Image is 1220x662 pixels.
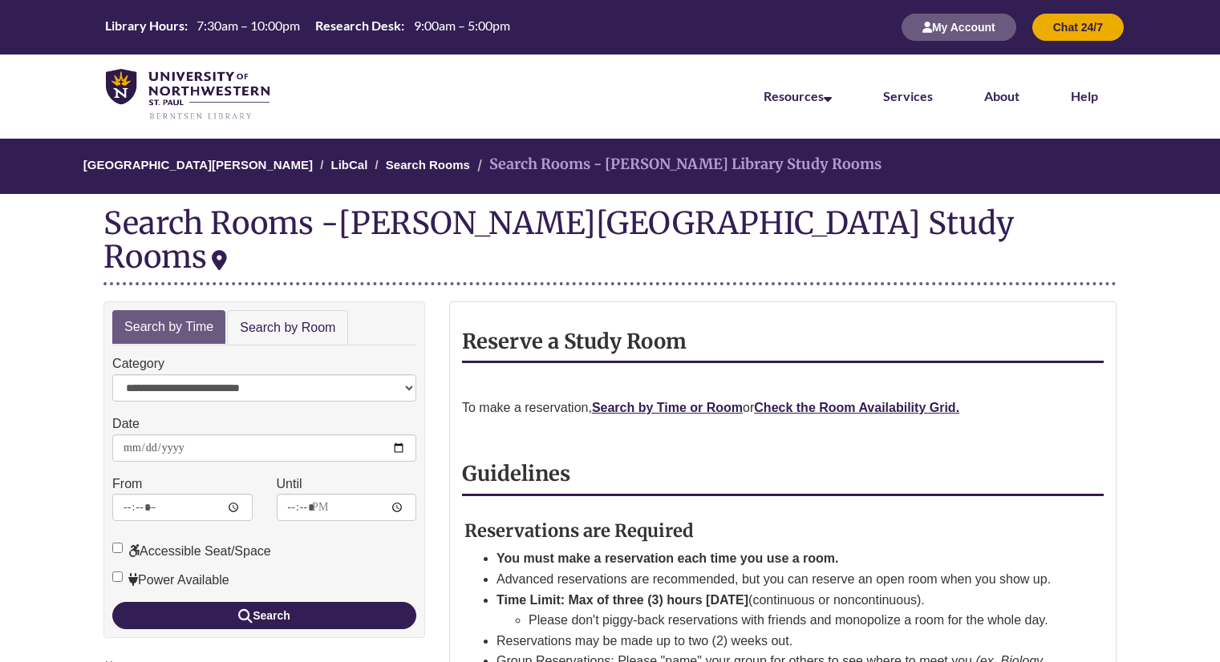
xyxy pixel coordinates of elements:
label: Category [112,353,164,374]
button: My Account [902,14,1016,41]
a: Services [883,88,933,103]
a: Hours Today [99,17,516,38]
a: My Account [902,20,1016,34]
a: Search by Room [227,310,348,346]
label: From [112,474,142,494]
input: Accessible Seat/Space [112,543,123,553]
span: 9:00am – 5:00pm [414,18,510,33]
table: Hours Today [99,17,516,36]
a: Search Rooms [386,158,470,172]
th: Research Desk: [309,17,407,34]
p: To make a reservation, or [462,398,1104,418]
li: Search Rooms - [PERSON_NAME] Library Study Rooms [473,153,882,176]
a: Resources [764,88,832,103]
nav: Breadcrumb [103,139,1117,194]
label: Accessible Seat/Space [112,541,271,562]
label: Date [112,414,140,434]
li: Advanced reservations are recommended, but you can reserve an open room when you show up. [497,569,1065,590]
label: Power Available [112,570,229,591]
a: Help [1071,88,1098,103]
strong: Reserve a Study Room [462,329,687,354]
a: [GEOGRAPHIC_DATA][PERSON_NAME] [83,158,313,172]
input: Power Available [112,571,123,582]
li: Please don't piggy-back reservations with friends and monopolize a room for the whole day. [529,610,1065,631]
a: Chat 24/7 [1032,20,1124,34]
strong: Reservations are Required [464,519,694,542]
a: LibCal [330,158,367,172]
li: Reservations may be made up to two (2) weeks out. [497,631,1065,652]
button: Search [112,602,416,629]
button: Chat 24/7 [1032,14,1124,41]
th: Library Hours: [99,17,190,34]
a: Search by Time [112,310,225,345]
a: About [984,88,1019,103]
a: Search by Time or Room [592,401,743,414]
a: Check the Room Availability Grid. [754,401,959,414]
strong: You must make a reservation each time you use a room. [497,551,839,565]
img: UNWSP Library Logo [106,69,270,121]
span: 7:30am – 10:00pm [197,18,300,33]
strong: Time Limit: Max of three (3) hours [DATE] [497,593,748,607]
label: Until [277,474,302,494]
div: [PERSON_NAME][GEOGRAPHIC_DATA] Study Rooms [103,204,1014,276]
div: Search Rooms - [103,206,1117,285]
strong: Guidelines [462,461,570,486]
li: (continuous or noncontinuous). [497,590,1065,631]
